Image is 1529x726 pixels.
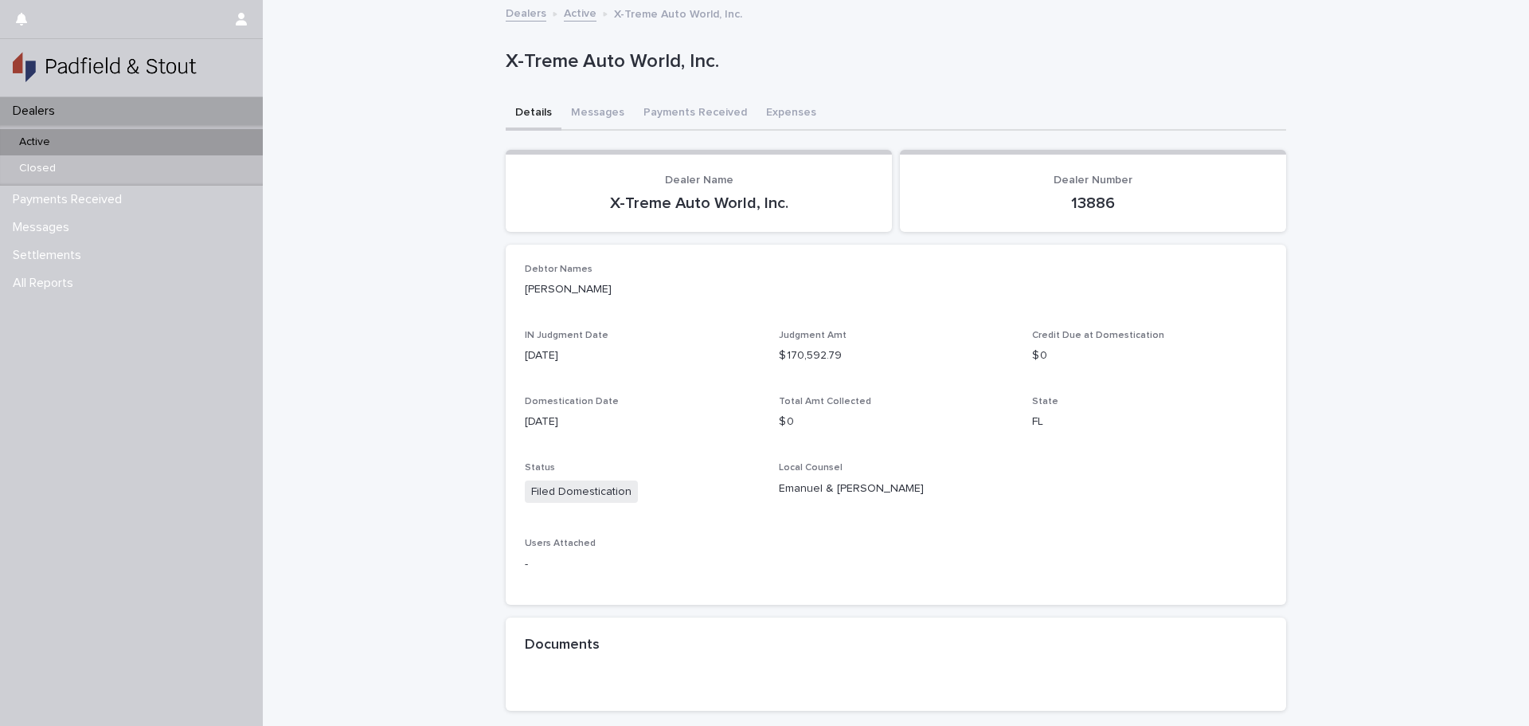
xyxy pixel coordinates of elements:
p: - [525,556,1267,573]
span: Domestication Date [525,397,619,406]
p: FL [1032,414,1267,430]
span: Filed Domestication [525,481,638,504]
p: Active [6,135,63,149]
span: State [1032,397,1058,406]
span: Debtor Names [525,265,592,274]
p: $ 170,592.79 [779,347,1014,364]
button: Messages [561,97,634,131]
p: Dealers [6,104,68,119]
img: gSPaZaQw2XYDTaYHK8uQ [13,52,197,84]
a: Active [564,3,596,22]
a: Dealers [506,3,546,22]
button: Details [506,97,561,131]
p: $ 0 [1032,347,1267,364]
span: Total Amt Collected [779,397,871,406]
p: All Reports [6,276,86,291]
p: Closed [6,162,68,175]
span: IN Judgment Date [525,331,608,340]
span: Credit Due at Domestication [1032,331,1164,340]
p: [DATE] [525,347,760,364]
p: $ 0 [779,414,1014,430]
p: X-Treme Auto World, Inc. [506,50,1280,73]
button: Expenses [757,97,826,131]
p: [PERSON_NAME] [525,281,1267,298]
p: X-Treme Auto World, Inc. [525,194,873,213]
span: Users Attached [525,539,596,548]
span: Judgment Amt [779,331,847,340]
p: Emanuel & [PERSON_NAME] [779,481,1014,497]
button: Payments Received [634,97,757,131]
h2: Documents [525,637,600,654]
span: Dealer Name [665,175,733,186]
span: Dealer Number [1054,175,1132,186]
p: [DATE] [525,414,760,430]
p: X-Treme Auto World, Inc. [614,4,742,22]
p: Payments Received [6,192,135,207]
p: Settlements [6,248,94,263]
p: Messages [6,220,82,235]
p: 13886 [919,194,1267,213]
span: Status [525,463,555,473]
span: Local Counsel [779,463,843,473]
